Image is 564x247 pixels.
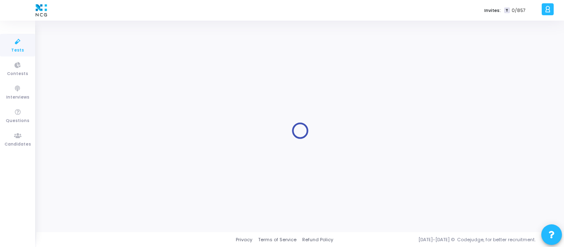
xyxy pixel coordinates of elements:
[504,7,509,14] span: T
[236,236,252,243] a: Privacy
[5,141,31,148] span: Candidates
[6,94,29,101] span: Interviews
[7,71,28,78] span: Contests
[333,236,554,243] div: [DATE]-[DATE] © Codejudge, for better recruitment.
[33,2,49,19] img: logo
[302,236,333,243] a: Refund Policy
[512,7,526,14] span: 0/857
[484,7,501,14] label: Invites:
[6,118,29,125] span: Questions
[11,47,24,54] span: Tests
[258,236,296,243] a: Terms of Service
